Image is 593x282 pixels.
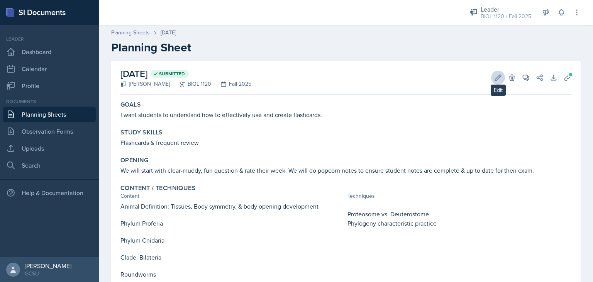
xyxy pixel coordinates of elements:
[347,219,571,228] p: Phylogeny characteristic practice
[120,192,344,200] div: Content
[120,166,571,175] p: We will start with clear-muddy, fun question & rate their week. We will do popcorn notes to ensur...
[3,78,96,93] a: Profile
[120,202,344,211] p: Animal Definition: Tissues, Body symmetry, & body opening development
[120,138,571,147] p: Flashcards & frequent review
[3,61,96,76] a: Calendar
[111,41,581,54] h2: Planning Sheet
[3,107,96,122] a: Planning Sheets
[170,80,211,88] div: BIOL 1120
[3,141,96,156] a: Uploads
[120,253,344,262] p: Clade: Bilateria
[3,98,96,105] div: Documents
[120,110,571,119] p: I want students to understand how to effectively use and create flashcards.
[120,80,170,88] div: [PERSON_NAME]
[3,185,96,200] div: Help & Documentation
[120,184,196,192] label: Content / Techniques
[159,71,185,77] span: Submitted
[3,158,96,173] a: Search
[211,80,251,88] div: Fall 2025
[120,101,141,109] label: Goals
[120,219,344,228] p: Phylum Proferia
[120,236,344,245] p: Phylum Cnidaria
[120,129,163,136] label: Study Skills
[25,262,71,270] div: [PERSON_NAME]
[3,36,96,42] div: Leader
[347,192,571,200] div: Techniques
[3,124,96,139] a: Observation Forms
[491,71,505,85] button: Edit
[120,67,251,81] h2: [DATE]
[120,270,344,279] p: Roundworms
[161,29,176,37] div: [DATE]
[111,29,150,37] a: Planning Sheets
[120,156,149,164] label: Opening
[347,209,571,219] p: Proteosome vs. Deuterostome
[25,270,71,277] div: GCSU
[3,44,96,59] a: Dashboard
[481,12,531,20] div: BIOL 1120 / Fall 2025
[481,5,531,14] div: Leader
